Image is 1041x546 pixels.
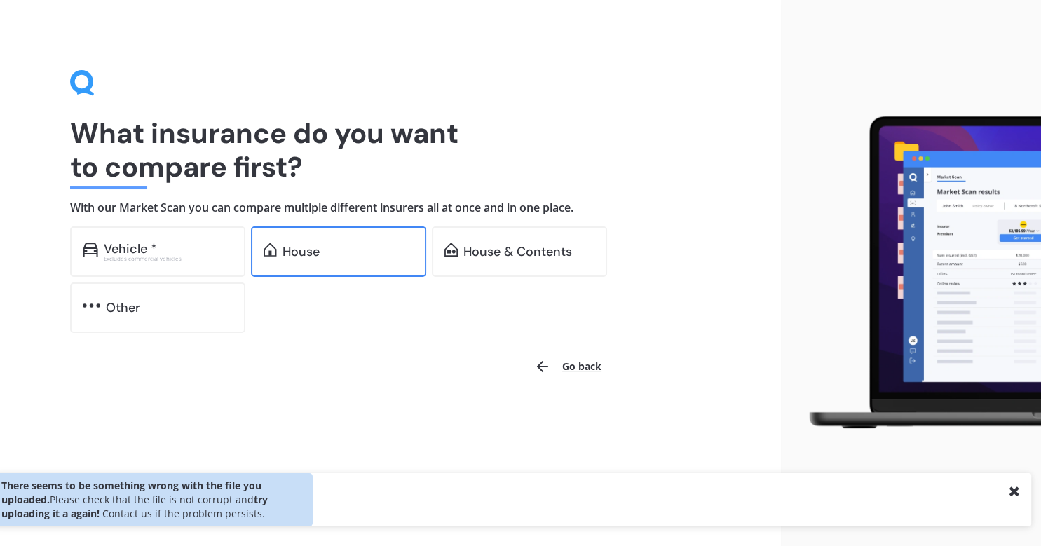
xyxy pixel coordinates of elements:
div: House [283,245,320,259]
img: car.f15378c7a67c060ca3f3.svg [83,243,98,257]
h4: With our Market Scan you can compare multiple different insurers all at once and in one place. [70,200,711,215]
img: laptop.webp [792,109,1041,436]
img: home.91c183c226a05b4dc763.svg [264,243,277,257]
h1: What insurance do you want to compare first? [70,116,711,184]
div: Other [106,301,140,315]
img: other.81dba5aafe580aa69f38.svg [83,299,100,313]
button: Go back [526,350,610,383]
img: home-and-contents.b802091223b8502ef2dd.svg [444,243,458,257]
div: House & Contents [463,245,572,259]
div: Vehicle * [104,242,157,256]
div: Excludes commercial vehicles [104,256,233,261]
